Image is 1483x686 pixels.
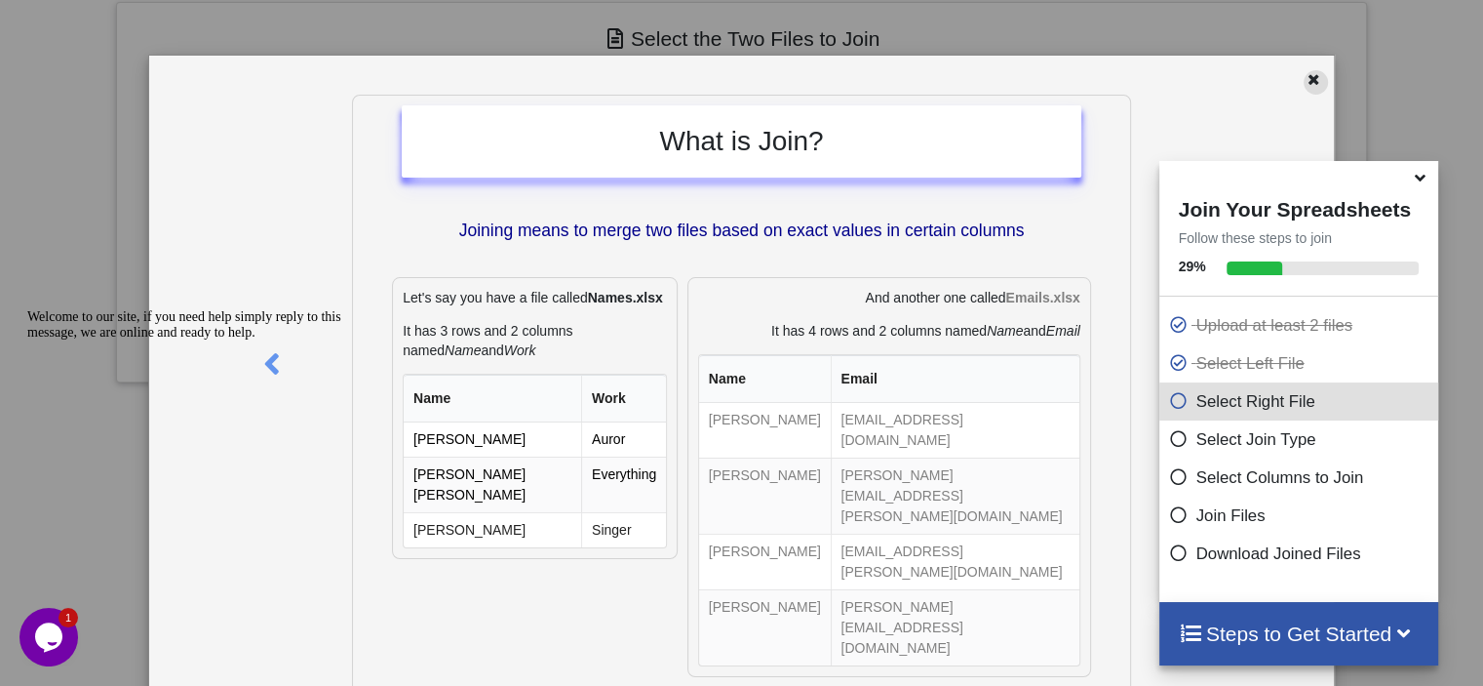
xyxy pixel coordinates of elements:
p: Select Columns to Join [1169,465,1434,490]
p: It has 4 rows and 2 columns named and [698,321,1080,341]
b: 29 % [1179,259,1206,274]
h4: Join Your Spreadsheets [1159,192,1439,222]
h2: What is Join? [421,125,1062,158]
td: [PERSON_NAME][EMAIL_ADDRESS][DOMAIN_NAME] [831,589,1079,666]
th: Work [581,375,666,423]
td: [PERSON_NAME] [699,589,831,666]
iframe: chat widget [20,302,371,598]
p: Download Joined Files [1169,542,1434,566]
p: Select Left File [1169,351,1434,376]
th: Name [699,355,831,403]
th: Email [831,355,1079,403]
td: [PERSON_NAME] [699,458,831,534]
p: Join Files [1169,504,1434,528]
i: Email [1046,323,1080,339]
td: [PERSON_NAME][EMAIL_ADDRESS][PERSON_NAME][DOMAIN_NAME] [831,458,1079,534]
p: It has 3 rows and 2 columns named and [403,321,667,360]
p: And another one called [698,288,1080,307]
i: Work [504,343,536,358]
td: [EMAIL_ADDRESS][DOMAIN_NAME] [831,403,1079,458]
td: Singer [581,512,666,547]
td: [PERSON_NAME] [PERSON_NAME] [404,457,581,512]
p: Select Right File [1169,389,1434,414]
h4: Steps to Get Started [1179,622,1420,646]
td: [PERSON_NAME] [699,534,831,589]
p: Joining means to merge two files based on exact values in certain columns [402,219,1081,243]
span: Welcome to our site, if you need help simply reply to this message, we are online and ready to help. [8,8,322,38]
th: Name [404,375,581,423]
iframe: chat widget [20,608,82,666]
b: Emails.xlsx [1005,290,1079,305]
i: Name [987,323,1023,339]
p: Let's say you have a file called [403,288,667,307]
div: Welcome to our site, if you need help simply reply to this message, we are online and ready to help. [8,8,359,39]
td: Auror [581,423,666,457]
td: [PERSON_NAME] [404,512,581,547]
td: [EMAIL_ADDRESS][PERSON_NAME][DOMAIN_NAME] [831,534,1079,589]
p: Select Join Type [1169,427,1434,452]
td: [PERSON_NAME] [699,403,831,458]
p: Follow these steps to join [1159,228,1439,248]
i: Name [445,343,481,358]
b: Names.xlsx [588,290,663,305]
td: Everything [581,457,666,512]
td: [PERSON_NAME] [404,423,581,457]
p: Upload at least 2 files [1169,313,1434,338]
